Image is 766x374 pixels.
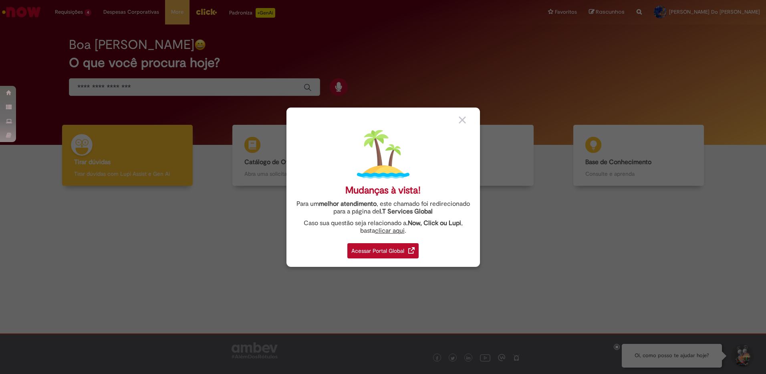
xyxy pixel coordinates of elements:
a: Acessar Portal Global [347,239,419,258]
img: close_button_grey.png [459,116,466,124]
strong: .Now, Click ou Lupi [406,219,461,227]
div: Mudanças à vista! [345,185,421,196]
div: Para um , este chamado foi redirecionado para a página de [292,200,474,215]
a: clicar aqui [375,222,405,235]
img: redirect_link.png [408,247,415,254]
a: I.T Services Global [379,203,433,215]
img: island.png [357,128,409,181]
div: Acessar Portal Global [347,243,419,258]
div: Caso sua questão seja relacionado a , basta . [292,220,474,235]
strong: melhor atendimento [319,200,377,208]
